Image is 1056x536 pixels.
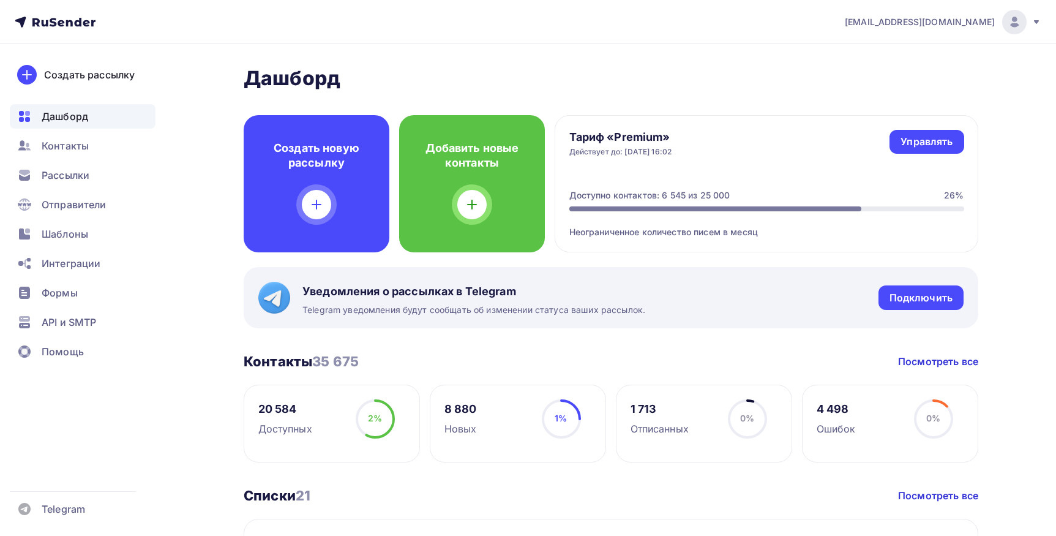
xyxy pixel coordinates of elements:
[845,16,995,28] span: [EMAIL_ADDRESS][DOMAIN_NAME]
[312,353,359,369] span: 35 675
[10,163,155,187] a: Рассылки
[42,168,89,183] span: Рассылки
[42,315,96,330] span: API и SMTP
[42,138,89,153] span: Контакты
[740,413,754,423] span: 0%
[889,291,953,305] div: Подключить
[42,256,100,271] span: Интеграции
[244,353,359,370] h3: Контакты
[258,402,312,417] div: 20 584
[10,134,155,158] a: Контакты
[901,135,953,149] div: Управлять
[302,284,645,299] span: Уведомления о рассылках в Telegram
[42,227,88,241] span: Шаблоны
[569,147,672,157] div: Действует до: [DATE] 16:02
[244,66,978,91] h2: Дашборд
[302,304,645,316] span: Telegram уведомления будут сообщать об изменении статуса ваших рассылок.
[10,222,155,246] a: Шаблоны
[258,421,312,436] div: Доступных
[569,211,964,238] div: Неограниченное количество писем в месяц
[569,130,672,145] h4: Тариф «Premium»
[10,192,155,217] a: Отправители
[42,502,85,516] span: Telegram
[42,109,88,124] span: Дашборд
[42,285,78,300] span: Формы
[944,189,964,202] div: 26%
[419,141,525,170] h4: Добавить новые контакты
[263,141,370,170] h4: Создать новую рассылку
[444,421,477,436] div: Новых
[444,402,477,417] div: 8 880
[296,488,310,504] span: 21
[845,10,1041,34] a: [EMAIL_ADDRESS][DOMAIN_NAME]
[817,402,856,417] div: 4 498
[555,413,567,423] span: 1%
[898,354,978,369] a: Посмотреть все
[631,402,689,417] div: 1 713
[42,197,107,212] span: Отправители
[42,344,84,359] span: Помощь
[631,421,689,436] div: Отписанных
[926,413,940,423] span: 0%
[244,487,310,504] h3: Списки
[569,189,730,202] div: Доступно контактов: 6 545 из 25 000
[898,488,978,503] a: Посмотреть все
[368,413,382,423] span: 2%
[44,67,135,82] div: Создать рассылку
[10,104,155,129] a: Дашборд
[10,281,155,305] a: Формы
[817,421,856,436] div: Ошибок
